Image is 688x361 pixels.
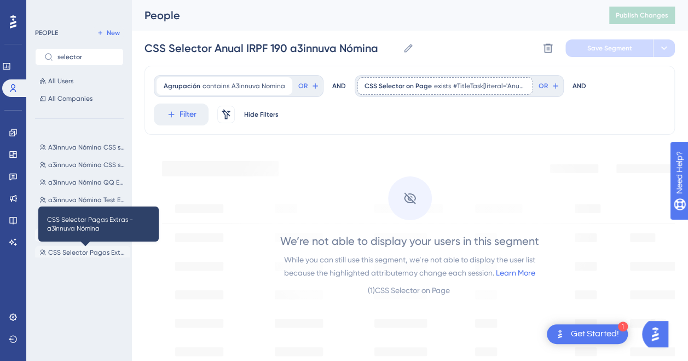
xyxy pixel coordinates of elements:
[48,196,126,204] span: a3innuva Nómina Test Ester CSS Selector Task Atrasos
[496,268,535,277] a: Learn More
[93,26,124,39] button: New
[35,228,130,242] button: CSS Selector Anual IRPF 190 a3innuva Nómina
[642,318,675,351] iframe: UserGuiding AI Assistant Launcher
[35,28,58,37] div: PEOPLE
[609,7,675,24] button: Publish Changes
[297,77,321,95] button: OR
[48,77,73,85] span: All Users
[48,248,126,257] span: CSS Selector Pagas Extras - a3innuva Nómina
[616,11,668,20] span: Publish Changes
[232,82,285,90] span: A3innuva Nomina
[107,28,120,37] span: New
[35,158,130,171] button: a3innuva Nómina CSS selector Situación de Impresos
[35,246,130,259] button: CSS Selector Pagas Extras - a3innuva Nómina
[26,3,68,16] span: Need Help?
[35,193,130,207] button: a3innuva Nómina Test Ester CSS Selector Task Atrasos
[244,106,279,123] button: Hide Filters
[280,233,539,249] div: We’re not able to display your users in this segment
[48,178,126,187] span: a3innuva Nómina QQ Ester CSS Selector Header listados
[587,44,632,53] span: Save Segment
[298,82,308,90] span: OR
[553,328,566,341] img: launcher-image-alternative-text
[284,253,535,279] div: While you can still use this segment, we’re not able to display the user list because the highlig...
[164,82,200,90] span: Agrupación
[48,143,126,152] span: A3innuva Nómina CSS selector Fichero FIE
[565,39,653,57] button: Save Segment
[365,82,432,90] span: CSS Selector on Page
[434,82,451,90] span: exists
[180,108,196,121] span: Filter
[571,328,619,340] div: Get Started!
[573,75,586,97] div: AND
[154,104,209,125] button: Filter
[547,324,628,344] div: Open Get Started! checklist, remaining modules: 1
[35,141,130,154] button: A3innuva Nómina CSS selector Fichero FIE
[332,75,346,97] div: AND
[57,53,114,61] input: Search
[453,82,525,90] span: #TitleTask[literal='Anual IRPF (modelo 190)']
[537,77,561,95] button: OR
[618,322,628,331] div: 1
[35,92,124,105] button: All Companies
[244,110,279,119] span: Hide Filters
[35,176,130,189] button: a3innuva Nómina QQ Ester CSS Selector Header listados
[35,211,130,224] button: CCS selector almacenes
[539,82,548,90] span: OR
[48,161,126,169] span: a3innuva Nómina CSS selector Situación de Impresos
[48,94,92,103] span: All Companies
[203,82,229,90] span: contains
[144,41,398,56] input: Segment Name
[35,75,124,88] button: All Users
[144,8,582,23] div: People
[368,284,452,297] div: ( 1 ) CSS Selector on Page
